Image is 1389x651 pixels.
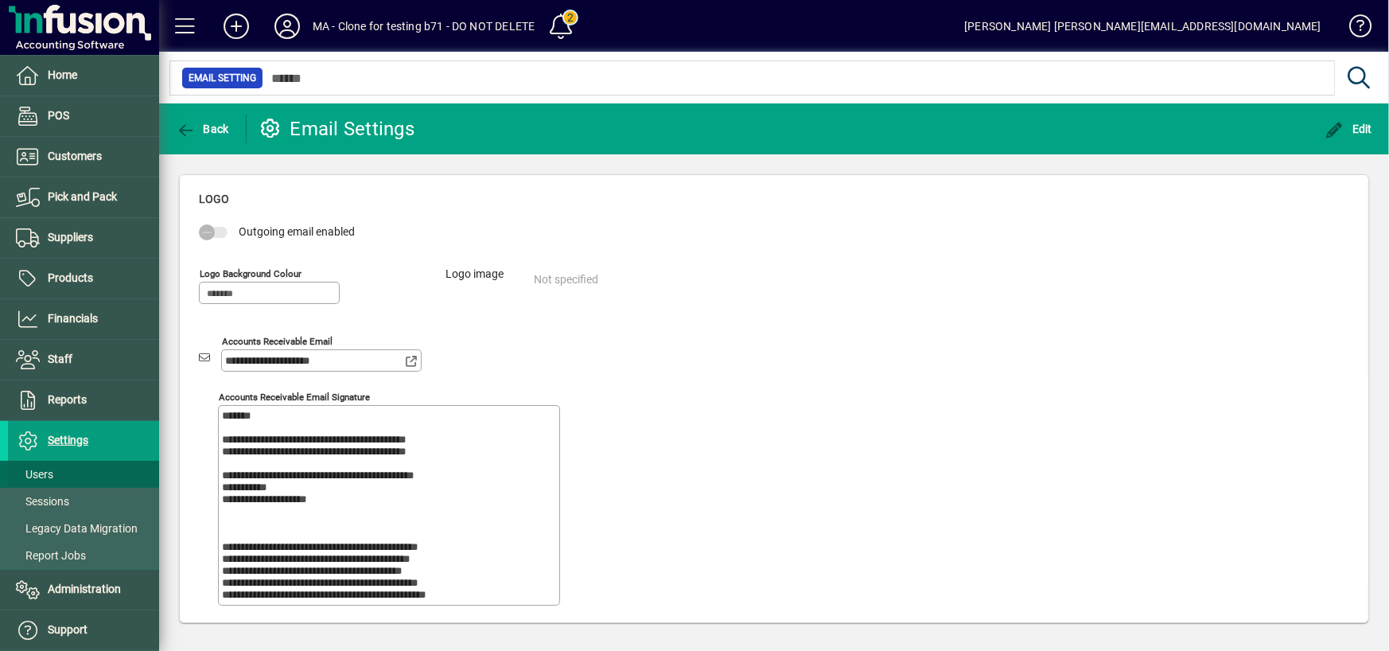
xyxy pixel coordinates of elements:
button: Profile [262,12,313,41]
a: Staff [8,340,159,380]
span: Customers [48,150,102,162]
mat-label: Accounts receivable email signature [219,391,370,402]
span: Staff [48,353,72,365]
span: Home [48,68,77,81]
app-page-header-button: Back [159,115,247,143]
a: Financials [8,299,159,339]
span: Logo [199,193,229,205]
span: Support [48,623,88,636]
button: Edit [1321,115,1377,143]
div: [PERSON_NAME] [PERSON_NAME][EMAIL_ADDRESS][DOMAIN_NAME] [964,14,1321,39]
span: Settings [48,434,88,446]
a: Customers [8,137,159,177]
div: Email Settings [259,116,415,142]
a: Pick and Pack [8,177,159,217]
button: Back [172,115,233,143]
span: Users [16,468,53,481]
mat-label: Accounts receivable email [222,335,333,346]
a: Users [8,461,159,488]
a: Legacy Data Migration [8,515,159,542]
label: Logo image [434,266,516,288]
button: Add [211,12,262,41]
span: Suppliers [48,231,93,244]
a: Sessions [8,488,159,515]
a: Products [8,259,159,298]
span: Financials [48,312,98,325]
span: Back [176,123,229,135]
span: Administration [48,583,121,595]
a: Report Jobs [8,542,159,569]
span: Edit [1325,123,1373,135]
p: Example email content. [16,29,1134,43]
a: Knowledge Base [1337,3,1369,55]
span: Products [48,271,93,284]
a: Suppliers [8,218,159,258]
a: Support [8,610,159,650]
span: Pick and Pack [48,190,117,203]
div: MA - Clone for testing b71 - DO NOT DELETE [313,14,535,39]
a: Home [8,56,159,96]
span: Sessions [16,495,69,508]
a: Administration [8,570,159,610]
a: POS [8,96,159,136]
a: Reports [8,380,159,420]
span: Outgoing email enabled [239,225,355,238]
mat-label: Logo background colour [200,267,302,279]
span: Reports [48,393,87,406]
span: Report Jobs [16,549,86,562]
span: Email Setting [189,70,256,86]
span: Legacy Data Migration [16,522,138,535]
span: POS [48,109,69,122]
